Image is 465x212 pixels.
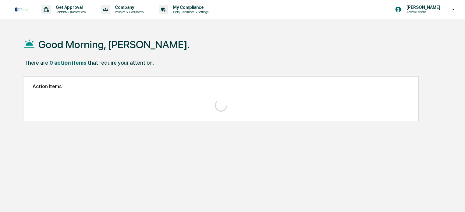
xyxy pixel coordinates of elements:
p: Access Persons [402,10,443,14]
p: My Compliance [168,5,211,10]
p: Policies & Documents [110,10,147,14]
p: [PERSON_NAME] [402,5,443,10]
p: Get Approval [51,5,89,10]
h1: Good Morning, [PERSON_NAME]. [38,38,190,51]
div: There are [24,59,48,66]
p: Data, Deadlines & Settings [168,10,211,14]
div: 0 action items [49,59,87,66]
h2: Action Items [33,84,409,89]
p: Company [110,5,147,10]
div: that require your attention. [88,59,154,66]
img: logo [15,7,29,12]
p: Content & Transactions [51,10,89,14]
